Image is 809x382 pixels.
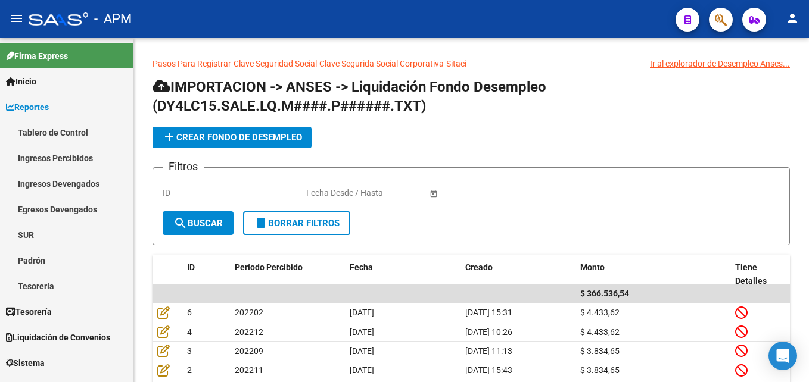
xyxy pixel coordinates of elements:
[427,187,440,199] button: Open calendar
[235,262,303,272] span: Período Percibido
[650,57,790,70] div: Ir al explorador de Desempleo Anses...
[187,346,192,356] span: 3
[6,101,49,114] span: Reportes
[173,216,188,230] mat-icon: search
[345,255,460,294] datatable-header-cell: Fecha
[350,346,374,356] span: [DATE]
[580,262,605,272] span: Monto
[350,308,374,317] span: [DATE]
[254,218,340,228] span: Borrar Filtros
[187,327,192,337] span: 4
[243,211,350,235] button: Borrar Filtros
[350,365,374,375] span: [DATE]
[6,331,110,344] span: Liquidación de Convenios
[768,342,797,370] div: Open Intercom Messenger
[235,346,263,356] span: 202209
[465,262,493,272] span: Creado
[153,127,312,148] button: Crear Fondo de Desempleo
[730,255,790,294] datatable-header-cell: Tiene Detalles
[235,365,263,375] span: 202211
[735,262,767,286] span: Tiene Detalles
[360,188,418,198] input: Fecha fin
[153,57,790,70] p: - - -
[465,308,512,317] span: [DATE] 15:31
[575,255,730,294] datatable-header-cell: Monto
[6,356,45,370] span: Sistema
[460,255,575,294] datatable-header-cell: Creado
[173,218,223,228] span: Buscar
[254,216,268,230] mat-icon: delete
[580,289,629,298] span: $ 366.536,54
[235,327,263,337] span: 202212
[580,308,620,317] span: $ 4.433,62
[187,308,192,317] span: 6
[235,308,263,317] span: 202202
[162,130,176,144] mat-icon: add
[182,255,230,294] datatable-header-cell: ID
[10,11,24,26] mat-icon: menu
[465,327,512,337] span: [DATE] 10:26
[230,255,345,294] datatable-header-cell: Período Percibido
[465,365,512,375] span: [DATE] 15:43
[580,327,620,337] span: $ 4.433,62
[319,59,444,68] a: Clave Segurida Social Corporativa
[785,11,799,26] mat-icon: person
[94,6,132,32] span: - APM
[6,49,68,62] span: Firma Express
[153,79,546,114] span: IMPORTACION -> ANSES -> Liquidación Fondo Desempleo (DY4LC15.SALE.LQ.M####.P######.TXT)
[163,211,234,235] button: Buscar
[187,262,195,272] span: ID
[580,365,620,375] span: $ 3.834,65
[350,327,374,337] span: [DATE]
[6,75,36,88] span: Inicio
[153,59,231,68] a: Pasos Para Registrar
[350,262,373,272] span: Fecha
[446,59,466,68] a: Sitaci
[306,188,350,198] input: Fecha inicio
[580,346,620,356] span: $ 3.834,65
[187,365,192,375] span: 2
[163,158,204,175] h3: Filtros
[465,346,512,356] span: [DATE] 11:13
[6,305,52,318] span: Tesorería
[234,59,317,68] a: Clave Seguridad Social
[162,132,302,143] span: Crear Fondo de Desempleo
